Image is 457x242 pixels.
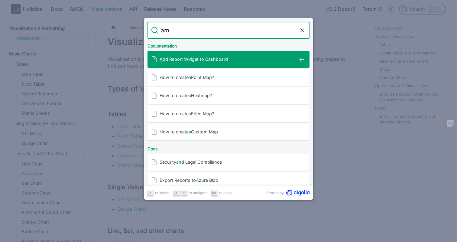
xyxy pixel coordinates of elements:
[266,190,310,196] a: Search byAlgolia
[160,57,163,62] mark: A
[147,105,310,122] a: How to createaFilled Map?
[219,190,232,196] span: to close
[160,177,297,183] span: Export Reports to zure Blob
[266,190,284,196] span: Search by
[182,191,186,195] svg: Arrow up
[158,22,299,39] input: Search docs
[160,74,297,80] span: How to create Point Map?
[189,93,191,98] mark: a
[299,27,306,34] button: Clear the query
[146,142,311,154] div: Docs
[147,154,310,171] a: Securityand Legal Compliance
[212,191,217,195] svg: Escape key
[147,51,310,68] a: Add Report Widget to Dashboard
[148,191,153,195] svg: Enter key
[147,172,310,189] a: Export Reports toAzure Blob
[174,191,179,195] svg: Arrow down
[147,69,310,86] a: How to createaPoint Map?
[147,87,310,104] a: How to createaHeatmap?
[196,178,199,183] mark: A
[155,190,170,196] span: to select
[189,129,191,134] mark: a
[160,129,297,135] span: How to create Custom Map
[160,93,297,98] span: How to create Heatmap?
[147,123,310,140] a: How to createaCustom Map
[189,75,191,80] mark: a
[146,39,311,51] div: Documentation
[160,111,297,116] span: How to create Filled Map?
[160,159,297,165] span: Security nd Legal Compliance
[189,190,208,196] span: to navigate
[160,56,297,62] span: dd Report Widget to Dashboard
[176,159,179,165] mark: a
[286,190,310,196] svg: Algolia
[189,111,191,116] mark: a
